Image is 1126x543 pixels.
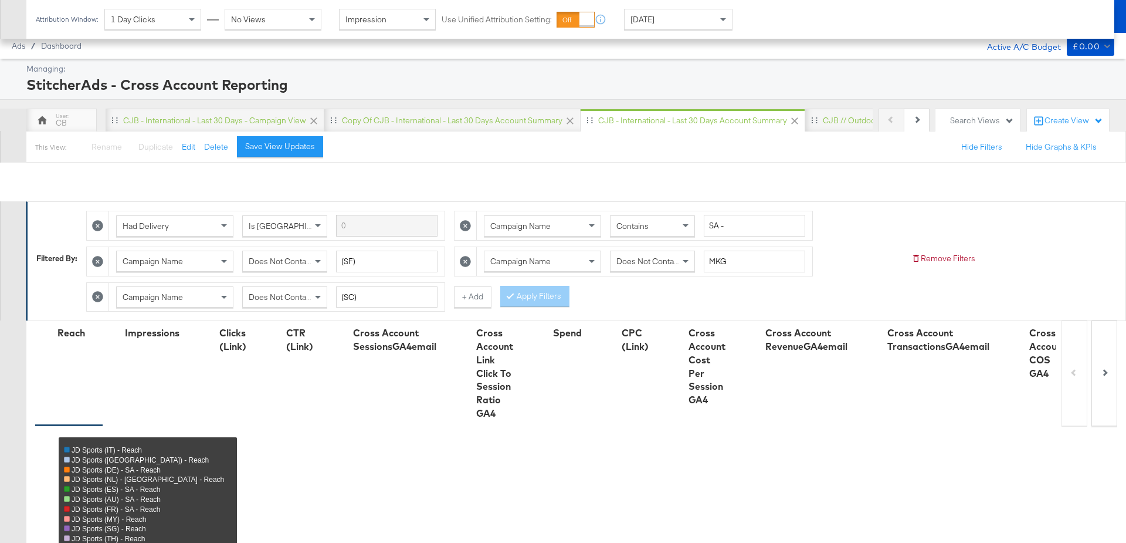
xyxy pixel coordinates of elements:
button: Delete [204,141,228,153]
span: Had Delivery [123,221,169,231]
div: Drag to reorder tab [586,117,593,123]
span: JD Sports (AU) - SA - Reach [72,495,161,504]
div: Search Views [950,115,1014,126]
span: / [25,41,41,50]
span: Ads [12,41,25,50]
button: + Add [454,286,491,308]
button: Edit [182,141,195,153]
input: Enter a search term [704,215,805,237]
button: Hide Filters [961,141,1002,153]
div: Cross Account SessionsGA4email [353,326,436,353]
span: Campaign Name [123,292,183,302]
div: Copy of CJB - International - Last 30 days Account Summary [342,115,562,126]
span: Contains [616,221,649,231]
span: Does Not Contain [616,256,680,267]
span: Is [GEOGRAPHIC_DATA] [249,221,338,231]
div: Reach [57,326,85,340]
span: Campaign Name [123,256,183,267]
span: Impression [345,14,386,25]
div: CJB - International - Last 30 days Account Summary [598,115,787,126]
div: StitcherAds - Cross Account Reporting [26,75,1111,95]
div: This View: [35,143,66,152]
span: JD Sports (FR) - SA - Reach [72,505,160,514]
div: Clicks (Link) [219,326,246,353]
div: Drag to reorder tab [111,117,118,123]
div: Spend [553,326,582,340]
div: CPC (Link) [622,326,649,353]
div: Cross Account Cost Per Session GA4 [689,326,725,407]
div: CJB - International - Last 30 days - Campaign View [123,115,306,126]
div: Filtered By: [36,253,77,264]
div: Attribution Window: [35,15,99,23]
div: CB [56,117,67,129]
div: Cross Account Link Click To Session Ratio GA4 [476,326,513,420]
div: £0.00 [1073,39,1100,54]
input: Enter a search term [704,251,805,272]
span: JD Sports ([GEOGRAPHIC_DATA]) - Reach [72,456,209,464]
input: Enter a search term [336,251,437,272]
div: Managing: [26,63,1111,75]
span: JD Sports (IT) - Reach [72,446,142,454]
button: £0.00 [1067,37,1114,56]
label: Use Unified Attribution Setting: [442,14,552,25]
button: Hide Graphs & KPIs [1026,141,1097,153]
div: Cross Account RevenueGA4email [765,326,847,353]
span: JD Sports (SG) - Reach [72,525,146,533]
div: Cross Account COS GA4 [1029,326,1066,380]
div: Drag to reorder tab [330,117,337,123]
div: Create View [1044,115,1103,127]
span: Campaign Name [490,256,551,267]
span: JD Sports (ES) - SA - Reach [72,485,160,494]
input: Enter a search term [336,286,437,308]
span: Campaign Name [490,221,551,231]
span: JD Sports (TH) - Reach [72,535,145,543]
div: Cross Account TransactionsGA4email [887,326,989,353]
a: Dashboard [41,41,82,50]
span: JD Sports (DE) - SA - Reach [72,466,161,474]
span: [DATE] [630,14,654,25]
span: Duplicate [138,141,173,152]
span: 1 Day Clicks [111,14,155,25]
span: Rename [91,141,122,152]
span: No Views [231,14,266,25]
div: Impressions [125,326,179,340]
input: Enter a search term [336,215,437,237]
div: Save View Updates [245,141,315,152]
div: CTR (Link) [286,326,313,353]
span: JD Sports (NL) - [GEOGRAPHIC_DATA] - Reach [72,475,224,484]
span: Does Not Contain [249,256,313,267]
button: Save View Updates [237,136,323,157]
div: CJB // Outdoors [823,115,883,126]
div: Drag to reorder tab [811,117,818,123]
span: JD Sports (MY) - Reach [72,515,146,524]
span: Does Not Contain [249,292,313,302]
div: Active A/C Budget [975,37,1061,55]
button: Remove Filters [911,253,975,264]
